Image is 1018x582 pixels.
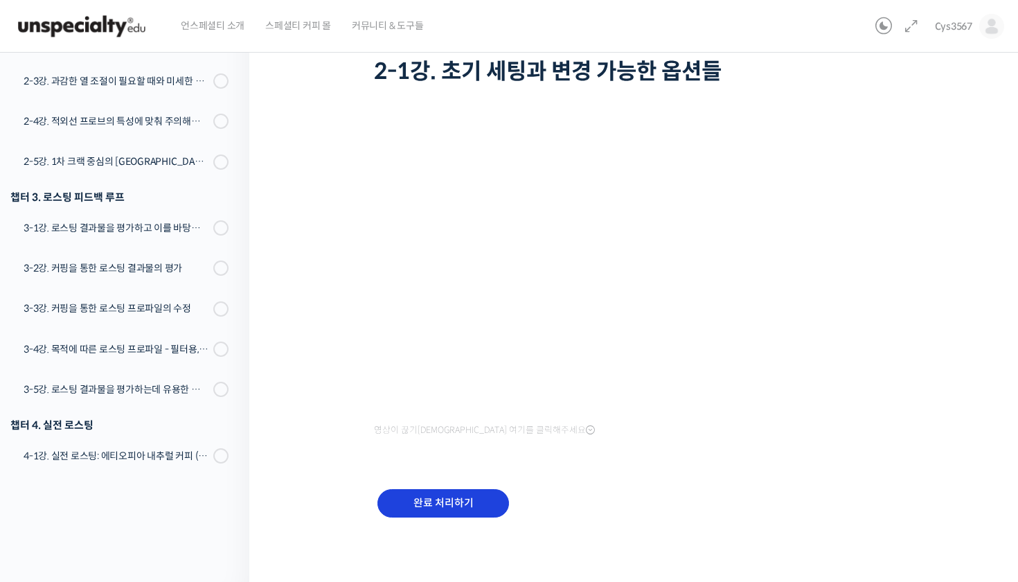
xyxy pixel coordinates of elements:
span: Cys3567 [935,20,972,33]
input: 완료 처리하기 [377,489,509,518]
div: 2-5강. 1차 크랙 중심의 [GEOGRAPHIC_DATA]에 관하여 [24,154,209,169]
div: 챕터 4. 실전 로스팅 [10,416,229,434]
span: 홈 [44,460,52,471]
div: 4-1강. 실전 로스팅: 에티오피아 내추럴 커피 (당분이 많이 포함되어 있고 색이 고르지 않은 경우) [24,448,209,464]
div: 3-2강. 커핑을 통한 로스팅 결과물의 평가 [24,261,209,276]
div: 3-4강. 목적에 따른 로스팅 프로파일 - 필터용, 에스프레소용 [24,342,209,357]
h1: 2-1강. 초기 세팅과 변경 가능한 옵션들 [374,58,900,85]
div: 2-3강. 과감한 열 조절이 필요할 때와 미세한 열 조절이 필요할 때 [24,73,209,89]
div: 챕터 3. 로스팅 피드백 루프 [10,188,229,206]
a: 대화 [91,439,179,474]
div: 2-4강. 적외선 프로브의 특성에 맞춰 주의해야 할 점들 [24,114,209,129]
a: 홈 [4,439,91,474]
div: 3-3강. 커핑을 통한 로스팅 프로파일의 수정 [24,301,209,316]
span: 설정 [214,460,231,471]
a: 설정 [179,439,266,474]
div: 3-1강. 로스팅 결과물을 평가하고 이를 바탕으로 프로파일을 설계하는 방법 [24,220,209,236]
span: 영상이 끊기[DEMOGRAPHIC_DATA] 여기를 클릭해주세요 [374,425,595,436]
span: 대화 [127,461,143,472]
div: 3-5강. 로스팅 결과물을 평가하는데 유용한 팁들 - 연수를 활용한 커핑, 커핑용 분쇄도 찾기, 로스트 레벨에 따른 QC 등 [24,382,209,397]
